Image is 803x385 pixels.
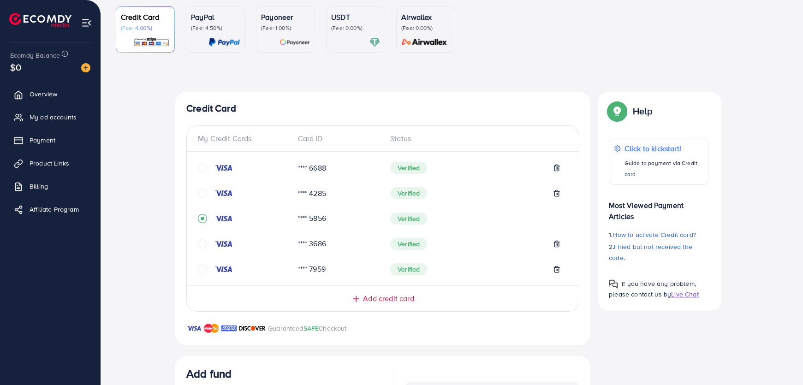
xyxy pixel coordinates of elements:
[390,263,427,275] span: Verified
[7,85,94,103] a: Overview
[214,240,233,248] img: credit
[369,37,380,47] img: card
[261,24,310,32] p: (Fee: 1.00%)
[214,190,233,197] img: credit
[214,266,233,273] img: credit
[204,323,219,334] img: brand
[390,187,427,199] span: Verified
[399,37,450,47] img: card
[625,158,703,180] p: Guide to payment via Credit card
[9,13,71,27] img: logo
[214,164,233,172] img: credit
[764,344,796,378] iframe: Chat
[609,279,696,299] span: If you have any problem, please contact us by
[7,154,94,172] a: Product Links
[291,133,383,144] div: Card ID
[81,63,90,72] img: image
[363,293,414,304] span: Add credit card
[609,279,618,289] img: Popup guide
[7,200,94,219] a: Affiliate Program
[81,18,92,28] img: menu
[609,242,692,262] span: I tried but not received the code.
[121,24,170,32] p: (Fee: 4.00%)
[7,108,94,126] a: My ad accounts
[331,24,380,32] p: (Fee: 0.00%)
[30,205,79,214] span: Affiliate Program
[30,182,48,191] span: Billing
[239,323,266,334] img: brand
[198,189,207,198] svg: circle
[133,37,170,47] img: card
[609,103,625,119] img: Popup guide
[186,103,579,114] h4: Credit Card
[30,159,69,168] span: Product Links
[10,60,21,74] span: $0
[221,323,237,334] img: brand
[390,238,427,250] span: Verified
[390,213,427,225] span: Verified
[30,89,57,99] span: Overview
[121,12,170,23] p: Credit Card
[609,229,708,240] p: 1.
[30,113,77,122] span: My ad accounts
[198,239,207,249] svg: circle
[671,290,698,299] span: Live Chat
[198,163,207,172] svg: circle
[191,12,240,23] p: PayPal
[7,131,94,149] a: Payment
[198,265,207,274] svg: circle
[191,24,240,32] p: (Fee: 4.50%)
[625,143,703,154] p: Click to kickstart!
[186,367,232,380] h3: Add fund
[30,136,55,145] span: Payment
[198,214,207,223] svg: record circle
[7,177,94,195] a: Billing
[208,37,240,47] img: card
[390,162,427,174] span: Verified
[198,133,291,144] div: My Credit Cards
[214,215,233,222] img: credit
[268,323,347,334] p: Guaranteed Checkout
[186,323,202,334] img: brand
[383,133,568,144] div: Status
[613,230,696,239] span: How to activate Credit card?
[401,24,450,32] p: (Fee: 0.00%)
[10,51,60,60] span: Ecomdy Balance
[633,106,652,117] p: Help
[303,324,319,333] span: SAFE
[609,192,708,222] p: Most Viewed Payment Articles
[609,241,708,263] p: 2.
[331,12,380,23] p: USDT
[401,12,450,23] p: Airwallex
[261,12,310,23] p: Payoneer
[280,37,310,47] img: card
